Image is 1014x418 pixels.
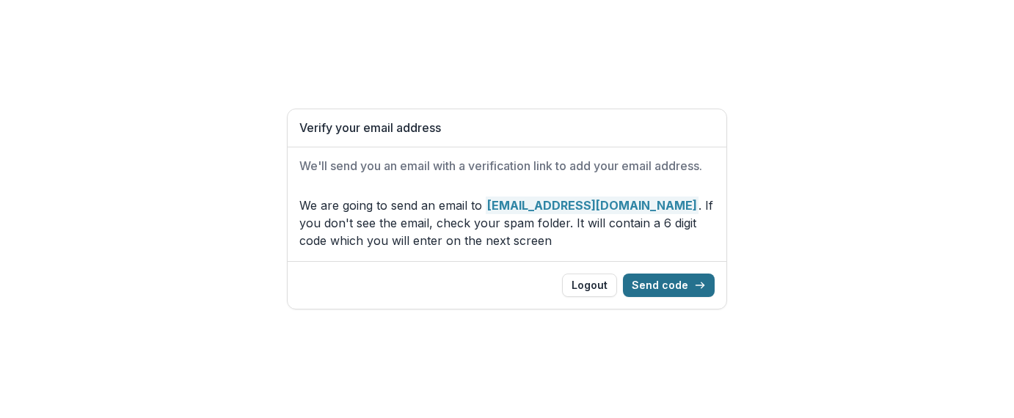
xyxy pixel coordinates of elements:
[562,274,617,297] button: Logout
[299,197,715,249] p: We are going to send an email to . If you don't see the email, check your spam folder. It will co...
[299,159,715,173] h2: We'll send you an email with a verification link to add your email address.
[623,274,715,297] button: Send code
[299,121,715,135] h1: Verify your email address
[486,197,699,214] strong: [EMAIL_ADDRESS][DOMAIN_NAME]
